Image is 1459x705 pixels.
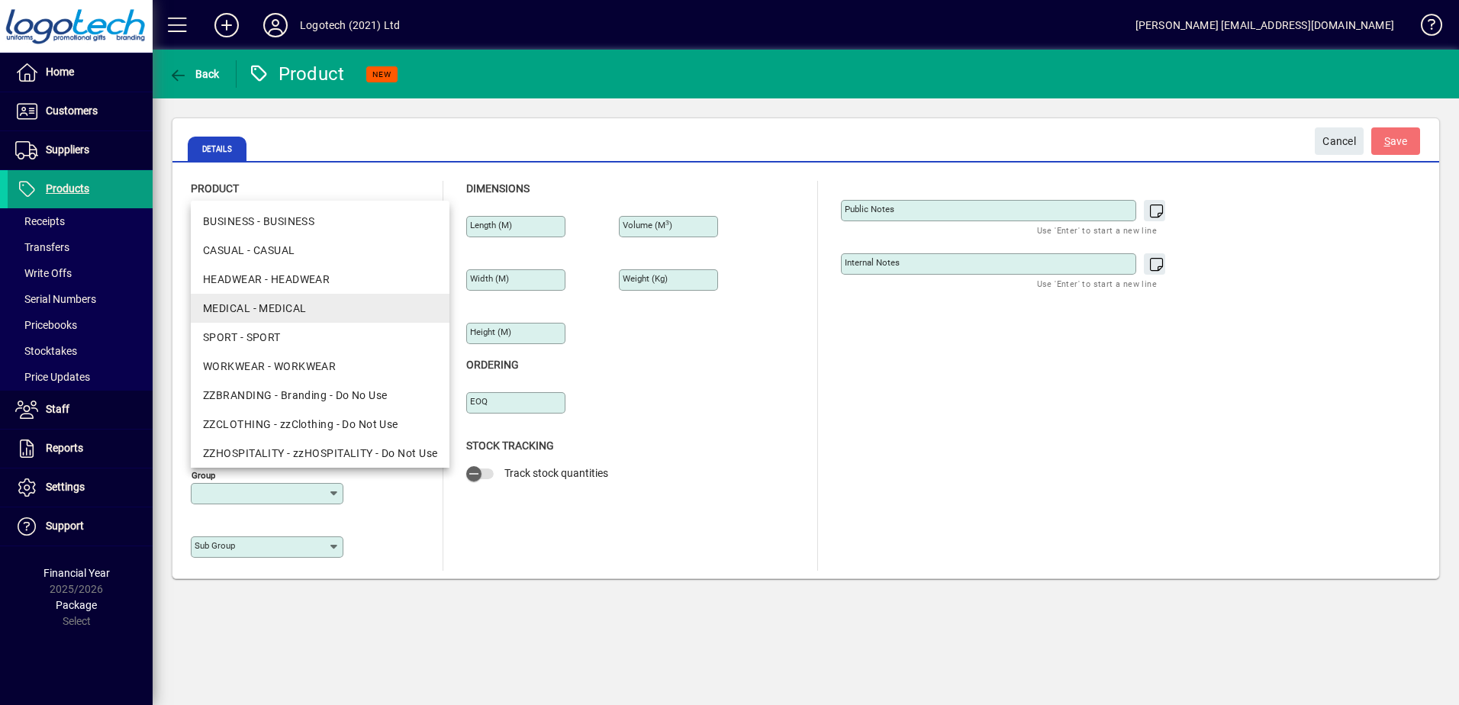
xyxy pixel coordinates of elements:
[15,371,90,383] span: Price Updates
[203,243,437,259] div: CASUAL - CASUAL
[251,11,300,39] button: Profile
[15,293,96,305] span: Serial Numbers
[46,403,69,415] span: Staff
[8,234,153,260] a: Transfers
[8,92,153,130] a: Customers
[191,352,449,381] mat-option: WORKWEAR - WORKWEAR
[203,417,437,433] div: ZZCLOTHING - zzClothing - Do Not Use
[56,599,97,611] span: Package
[466,359,519,371] span: Ordering
[8,364,153,390] a: Price Updates
[1037,275,1157,292] mat-hint: Use 'Enter' to start a new line
[8,260,153,286] a: Write Offs
[46,481,85,493] span: Settings
[203,330,437,346] div: SPORT - SPORT
[845,204,894,214] mat-label: Public Notes
[470,220,512,230] mat-label: Length (m)
[470,327,511,337] mat-label: Height (m)
[191,236,449,265] mat-option: CASUAL - CASUAL
[15,241,69,253] span: Transfers
[504,467,608,479] span: Track stock quantities
[46,182,89,195] span: Products
[46,143,89,156] span: Suppliers
[191,410,449,439] mat-option: ZZCLOTHING - zzClothing - Do Not Use
[15,215,65,227] span: Receipts
[191,439,449,468] mat-option: ZZHOSPITALITY - zzHOSPITALITY - Do Not Use
[46,66,74,78] span: Home
[8,312,153,338] a: Pricebooks
[8,507,153,546] a: Support
[8,468,153,507] a: Settings
[46,520,84,532] span: Support
[46,105,98,117] span: Customers
[8,338,153,364] a: Stocktakes
[165,60,224,88] button: Back
[1409,3,1440,53] a: Knowledge Base
[203,388,437,404] div: ZZBRANDING - Branding - Do No Use
[15,319,77,331] span: Pricebooks
[43,567,110,579] span: Financial Year
[195,540,235,551] mat-label: Sub group
[191,207,449,236] mat-option: BUSINESS - BUSINESS
[191,381,449,410] mat-option: ZZBRANDING - Branding - Do No Use
[1371,127,1420,155] button: Save
[300,13,400,37] div: Logotech (2021) Ltd
[372,69,391,79] span: NEW
[8,286,153,312] a: Serial Numbers
[203,301,437,317] div: MEDICAL - MEDICAL
[8,53,153,92] a: Home
[623,273,668,284] mat-label: Weight (Kg)
[202,11,251,39] button: Add
[15,345,77,357] span: Stocktakes
[1322,129,1356,154] span: Cancel
[203,214,437,230] div: BUSINESS - BUSINESS
[169,68,220,80] span: Back
[203,359,437,375] div: WORKWEAR - WORKWEAR
[470,396,488,407] mat-label: EOQ
[203,446,437,462] div: ZZHOSPITALITY - zzHOSPITALITY - Do Not Use
[8,430,153,468] a: Reports
[203,272,437,288] div: HEADWEAR - HEADWEAR
[153,60,237,88] app-page-header-button: Back
[188,137,246,161] span: Details
[191,265,449,294] mat-option: HEADWEAR - HEADWEAR
[1135,13,1394,37] div: [PERSON_NAME] [EMAIL_ADDRESS][DOMAIN_NAME]
[845,257,900,268] mat-label: Internal Notes
[191,182,239,195] span: Product
[665,219,669,227] sup: 3
[46,442,83,454] span: Reports
[248,62,345,86] div: Product
[15,267,72,279] span: Write Offs
[466,439,554,452] span: Stock Tracking
[1037,221,1157,239] mat-hint: Use 'Enter' to start a new line
[192,470,215,481] mat-label: Group
[1384,135,1390,147] span: S
[8,391,153,429] a: Staff
[8,208,153,234] a: Receipts
[1384,129,1408,154] span: ave
[1315,127,1364,155] button: Cancel
[470,273,509,284] mat-label: Width (m)
[191,323,449,352] mat-option: SPORT - SPORT
[466,182,530,195] span: Dimensions
[8,131,153,169] a: Suppliers
[191,294,449,323] mat-option: MEDICAL - MEDICAL
[623,220,672,230] mat-label: Volume (m )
